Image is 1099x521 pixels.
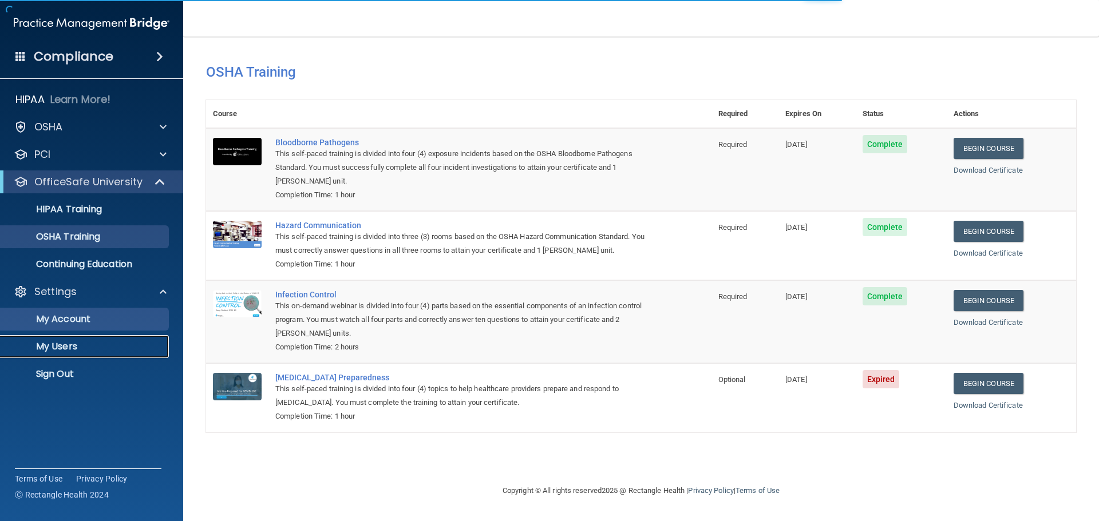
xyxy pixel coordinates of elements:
[856,100,947,128] th: Status
[718,375,746,384] span: Optional
[432,472,850,509] div: Copyright © All rights reserved 2025 @ Rectangle Health | |
[863,135,908,153] span: Complete
[15,489,109,500] span: Ⓒ Rectangle Health 2024
[954,221,1023,242] a: Begin Course
[14,175,166,189] a: OfficeSafe University
[275,257,654,271] div: Completion Time: 1 hour
[275,340,654,354] div: Completion Time: 2 hours
[7,204,102,215] p: HIPAA Training
[14,12,169,35] img: PMB logo
[785,223,807,232] span: [DATE]
[76,473,128,484] a: Privacy Policy
[275,299,654,340] div: This on-demand webinar is divided into four (4) parts based on the essential components of an inf...
[718,292,748,301] span: Required
[718,140,748,149] span: Required
[7,368,164,380] p: Sign Out
[785,292,807,301] span: [DATE]
[688,486,733,495] a: Privacy Policy
[275,290,654,299] a: Infection Control
[736,486,780,495] a: Terms of Use
[14,285,167,299] a: Settings
[785,140,807,149] span: [DATE]
[954,138,1023,159] a: Begin Course
[275,188,654,202] div: Completion Time: 1 hour
[954,318,1023,327] a: Download Certificate
[947,100,1076,128] th: Actions
[954,373,1023,394] a: Begin Course
[206,64,1076,80] h4: OSHA Training
[34,148,50,161] p: PCI
[275,230,654,257] div: This self-paced training is divided into three (3) rooms based on the OSHA Hazard Communication S...
[275,409,654,423] div: Completion Time: 1 hour
[15,473,62,484] a: Terms of Use
[778,100,856,128] th: Expires On
[275,147,654,188] div: This self-paced training is divided into four (4) exposure incidents based on the OSHA Bloodborne...
[34,120,63,134] p: OSHA
[275,138,654,147] a: Bloodborne Pathogens
[954,401,1023,409] a: Download Certificate
[275,382,654,409] div: This self-paced training is divided into four (4) topics to help healthcare providers prepare and...
[863,218,908,236] span: Complete
[14,148,167,161] a: PCI
[7,231,100,242] p: OSHA Training
[15,93,45,106] p: HIPAA
[785,375,807,384] span: [DATE]
[275,221,654,230] a: Hazard Communication
[14,120,167,134] a: OSHA
[7,313,164,325] p: My Account
[718,223,748,232] span: Required
[7,341,164,352] p: My Users
[34,175,143,189] p: OfficeSafe University
[863,370,900,388] span: Expired
[34,285,77,299] p: Settings
[7,258,164,270] p: Continuing Education
[863,287,908,305] span: Complete
[206,100,268,128] th: Course
[275,373,654,382] a: [MEDICAL_DATA] Preparedness
[50,93,111,106] p: Learn More!
[954,166,1023,174] a: Download Certificate
[954,290,1023,311] a: Begin Course
[711,100,778,128] th: Required
[34,49,113,65] h4: Compliance
[954,249,1023,257] a: Download Certificate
